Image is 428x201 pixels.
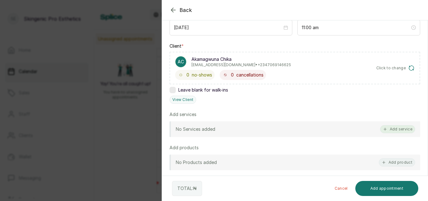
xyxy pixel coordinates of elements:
[176,126,215,132] p: No Services added
[330,181,353,196] button: Cancel
[180,6,192,14] span: Back
[302,24,410,31] input: Select time
[355,181,419,196] button: Add appointment
[178,87,228,93] span: Leave blank for walk-ins
[191,56,291,62] p: Akamagwuna Chika
[170,96,196,104] button: View Client
[380,125,415,133] button: Add service
[176,159,217,166] p: No Products added
[178,59,184,65] p: AC
[379,158,415,167] button: Add product
[231,72,234,78] span: 0
[177,185,197,192] p: TOTAL: ₦
[170,145,199,151] p: Add products
[170,111,196,118] p: Add services
[376,66,406,71] span: Click to change
[170,43,184,49] label: Client
[174,24,282,31] input: Select date
[192,72,212,78] span: no-shows
[236,72,264,78] span: cancellations
[376,65,415,71] button: Click to change
[170,6,192,14] button: Back
[186,72,189,78] span: 0
[191,62,291,67] p: [EMAIL_ADDRESS][DOMAIN_NAME] • +234 7069146625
